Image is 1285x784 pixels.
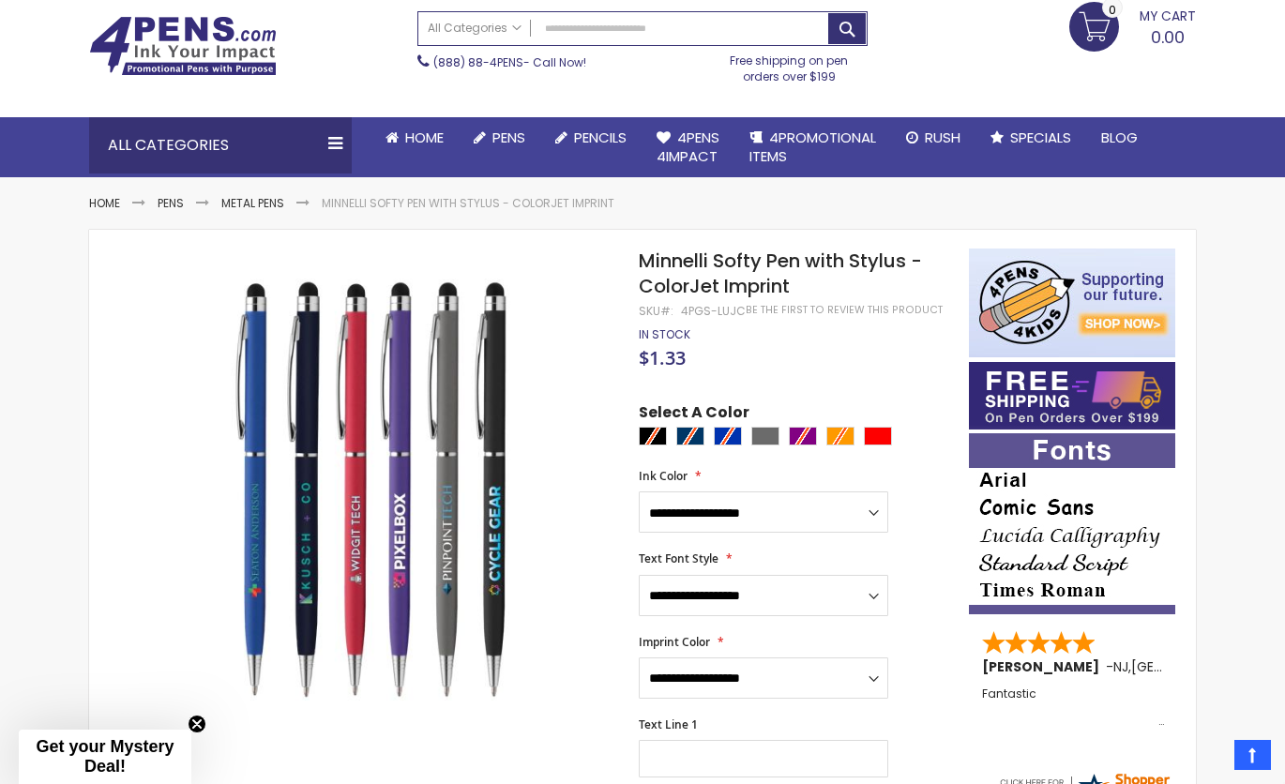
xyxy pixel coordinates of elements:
div: Availability [639,327,690,342]
a: 4PROMOTIONALITEMS [734,117,891,178]
a: Pencils [540,117,642,158]
span: 0.00 [1151,25,1185,49]
span: Ink Color [639,468,688,484]
a: Top [1234,740,1271,770]
a: Metal Pens [221,195,284,211]
span: 0 [1109,1,1116,19]
span: 4Pens 4impact [657,128,719,166]
a: 0.00 0 [1069,2,1196,49]
a: Blog [1086,117,1153,158]
div: Get your Mystery Deal!Close teaser [19,730,191,784]
span: [GEOGRAPHIC_DATA] [1131,657,1269,676]
div: All Categories [89,117,352,173]
span: All Categories [428,21,522,36]
span: Text Font Style [639,550,718,566]
a: Specials [975,117,1086,158]
div: Red [864,427,892,445]
img: 4Pens Custom Pens and Promotional Products [89,16,277,76]
a: 4Pens4impact [642,117,734,178]
span: Blog [1101,128,1138,147]
span: Text Line 1 [639,716,698,732]
div: Fantastic [982,687,1164,728]
a: All Categories [418,12,531,43]
span: Imprint Color [639,634,710,650]
span: $1.33 [639,345,686,370]
img: font-personalization-examples [969,433,1175,614]
a: Rush [891,117,975,158]
a: Home [370,117,459,158]
span: Select A Color [639,402,749,428]
button: Close teaser [188,715,206,733]
span: 4PROMOTIONAL ITEMS [749,128,876,166]
span: Rush [925,128,960,147]
span: Pencils [574,128,627,147]
span: [PERSON_NAME] [982,657,1106,676]
span: Specials [1010,128,1071,147]
div: Free shipping on pen orders over $199 [711,46,869,83]
span: - Call Now! [433,54,586,70]
span: In stock [639,326,690,342]
span: NJ [1113,657,1128,676]
a: Home [89,195,120,211]
li: Minnelli Softy Pen with Stylus - ColorJet Imprint [322,196,614,211]
strong: SKU [639,303,673,319]
a: Pens [158,195,184,211]
a: Be the first to review this product [746,303,943,317]
span: Minnelli Softy Pen with Stylus - ColorJet Imprint [639,248,922,299]
span: - , [1106,657,1269,676]
span: Pens [492,128,525,147]
div: Grey [751,427,779,445]
img: 4pens 4 kids [969,249,1175,357]
span: Get your Mystery Deal! [36,737,174,776]
img: Free shipping on orders over $199 [969,362,1175,430]
span: Home [405,128,444,147]
img: Minnelli Softy Pen with Stylus - ColorJet Imprint [127,247,613,733]
div: 4PGS-LUJC [681,304,746,319]
a: (888) 88-4PENS [433,54,523,70]
a: Pens [459,117,540,158]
